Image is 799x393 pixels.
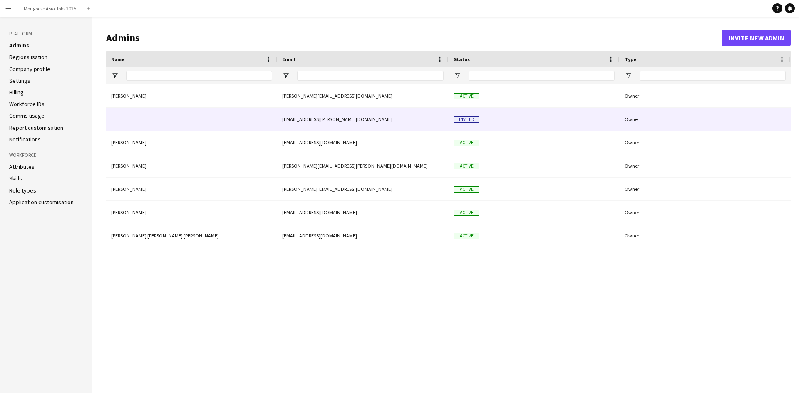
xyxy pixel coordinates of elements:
[454,163,479,169] span: Active
[277,178,449,200] div: [PERSON_NAME][EMAIL_ADDRESS][DOMAIN_NAME]
[277,84,449,107] div: [PERSON_NAME][EMAIL_ADDRESS][DOMAIN_NAME]
[9,198,74,206] a: Application customisation
[454,72,461,79] button: Open Filter Menu
[722,30,791,46] button: Invite new admin
[620,201,791,224] div: Owner
[620,154,791,177] div: Owner
[17,0,83,17] button: Mongoose Asia Jobs 2025
[111,56,124,62] span: Name
[126,71,272,81] input: Name Filter Input
[454,186,479,193] span: Active
[625,72,632,79] button: Open Filter Menu
[277,201,449,224] div: [EMAIL_ADDRESS][DOMAIN_NAME]
[106,32,722,44] h1: Admins
[9,42,29,49] a: Admins
[9,151,82,159] h3: Workforce
[9,65,50,73] a: Company profile
[277,131,449,154] div: [EMAIL_ADDRESS][DOMAIN_NAME]
[454,140,479,146] span: Active
[282,56,295,62] span: Email
[9,187,36,194] a: Role types
[9,175,22,182] a: Skills
[297,71,444,81] input: Email Filter Input
[620,84,791,107] div: Owner
[111,72,119,79] button: Open Filter Menu
[9,89,24,96] a: Billing
[9,124,63,131] a: Report customisation
[106,201,277,224] div: [PERSON_NAME]
[106,154,277,177] div: [PERSON_NAME]
[454,233,479,239] span: Active
[106,224,277,247] div: [PERSON_NAME] [PERSON_NAME] [PERSON_NAME]
[277,108,449,131] div: [EMAIL_ADDRESS][PERSON_NAME][DOMAIN_NAME]
[106,131,277,154] div: [PERSON_NAME]
[620,131,791,154] div: Owner
[620,224,791,247] div: Owner
[469,71,615,81] input: Status Filter Input
[9,163,35,171] a: Attributes
[454,116,479,123] span: Invited
[106,178,277,200] div: [PERSON_NAME]
[625,56,636,62] span: Type
[106,84,277,107] div: [PERSON_NAME]
[454,56,470,62] span: Status
[454,93,479,99] span: Active
[640,71,786,81] input: Type Filter Input
[9,136,41,143] a: Notifications
[9,53,47,61] a: Regionalisation
[9,30,82,37] h3: Platform
[620,178,791,200] div: Owner
[620,108,791,131] div: Owner
[9,100,45,108] a: Workforce IDs
[277,224,449,247] div: [EMAIL_ADDRESS][DOMAIN_NAME]
[282,72,290,79] button: Open Filter Menu
[9,77,30,84] a: Settings
[454,210,479,216] span: Active
[9,112,45,119] a: Comms usage
[277,154,449,177] div: [PERSON_NAME][EMAIL_ADDRESS][PERSON_NAME][DOMAIN_NAME]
